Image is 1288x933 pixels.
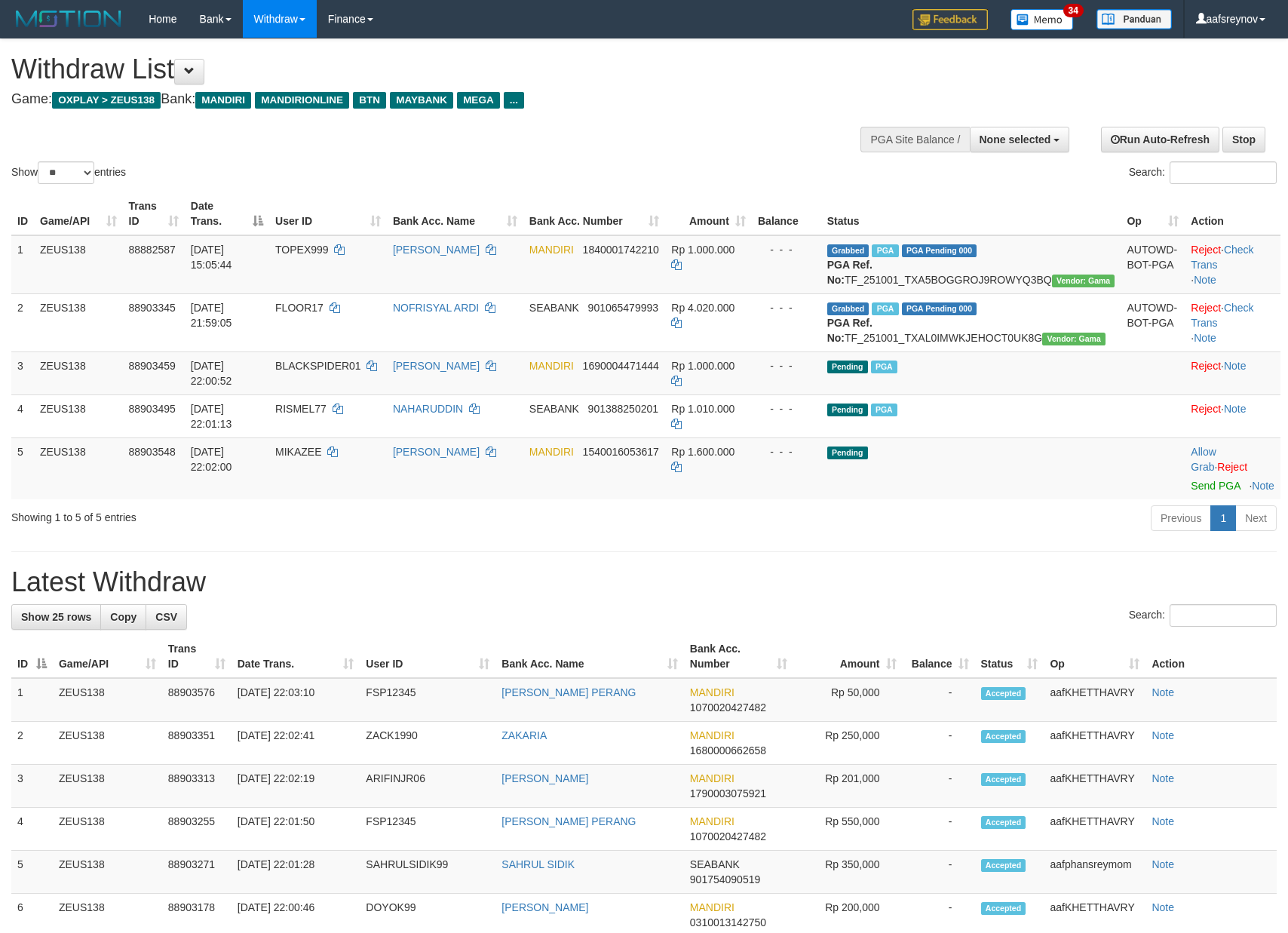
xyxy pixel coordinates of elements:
[129,446,176,458] span: 88903548
[1044,678,1145,722] td: aafKHETTHAVRY
[529,244,574,256] span: MANDIRI
[34,235,123,294] td: ZEUS138
[793,678,903,722] td: Rp 50,000
[191,360,232,387] span: [DATE] 22:00:52
[110,611,136,623] span: Copy
[360,765,495,808] td: ARIFINJR06
[981,859,1026,872] span: Accepted
[1044,808,1145,851] td: aafKHETTHAVRY
[501,686,636,698] a: [PERSON_NAME] PERANG
[671,446,734,458] span: Rp 1.600.000
[53,808,162,851] td: ZEUS138
[758,242,815,257] div: - - -
[583,360,659,372] span: Copy 1690004471444 to clipboard
[758,401,815,416] div: - - -
[129,302,176,314] span: 88903345
[523,192,666,235] th: Bank Acc. Number: activate to sort column ascending
[1129,604,1277,627] label: Search:
[1235,505,1277,531] a: Next
[100,604,146,630] a: Copy
[827,361,868,373] span: Pending
[827,404,868,416] span: Pending
[11,161,126,184] label: Show entries
[1042,333,1106,345] span: Vendor URL: https://trx31.1velocity.biz
[690,686,734,698] span: MANDIRI
[1191,244,1221,256] a: Reject
[588,302,658,314] span: Copy 901065479993 to clipboard
[827,317,872,344] b: PGA Ref. No:
[11,437,34,499] td: 5
[758,444,815,459] div: - - -
[1191,244,1253,271] a: Check Trans
[903,678,975,722] td: -
[1191,403,1221,415] a: Reject
[827,302,869,315] span: Grabbed
[34,437,123,499] td: ZEUS138
[903,808,975,851] td: -
[981,816,1026,829] span: Accepted
[11,8,126,30] img: MOTION_logo.png
[1191,446,1216,473] a: Allow Grab
[162,808,232,851] td: 88903255
[1191,302,1221,314] a: Reject
[501,815,636,827] a: [PERSON_NAME] PERANG
[393,446,480,458] a: [PERSON_NAME]
[387,192,523,235] th: Bank Acc. Name: activate to sort column ascending
[501,858,575,870] a: SAHRUL SIDIK
[793,851,903,894] td: Rp 350,000
[1010,9,1074,30] img: Button%20Memo.svg
[981,730,1026,743] span: Accepted
[827,259,872,286] b: PGA Ref. No:
[821,192,1121,235] th: Status
[11,192,34,235] th: ID
[11,765,53,808] td: 3
[1044,765,1145,808] td: aafKHETTHAVRY
[11,235,34,294] td: 1
[275,403,327,415] span: RISMEL77
[1151,505,1211,531] a: Previous
[871,361,897,373] span: Marked by aaftanly
[501,772,588,784] a: [PERSON_NAME]
[1191,302,1253,329] a: Check Trans
[1063,4,1084,17] span: 34
[827,447,868,459] span: Pending
[353,92,386,109] span: BTN
[504,92,524,109] span: ...
[671,302,734,314] span: Rp 4.020.000
[671,360,734,372] span: Rp 1.000.000
[1145,635,1277,678] th: Action
[758,358,815,373] div: - - -
[1185,351,1280,394] td: ·
[1210,505,1236,531] a: 1
[129,244,176,256] span: 88882587
[690,815,734,827] span: MANDIRI
[1152,729,1174,741] a: Note
[495,635,684,678] th: Bank Acc. Name: activate to sort column ascending
[53,635,162,678] th: Game/API: activate to sort column ascending
[690,787,766,799] span: Copy 1790003075921 to clipboard
[11,567,1277,597] h1: Latest Withdraw
[191,403,232,430] span: [DATE] 22:01:13
[583,244,659,256] span: Copy 1840001742210 to clipboard
[1052,275,1115,287] span: Vendor URL: https://trx31.1velocity.biz
[11,394,34,437] td: 4
[232,635,360,678] th: Date Trans.: activate to sort column ascending
[232,722,360,765] td: [DATE] 22:02:41
[34,351,123,394] td: ZEUS138
[501,729,547,741] a: ZAKARIA
[1121,192,1185,235] th: Op: activate to sort column ascending
[690,701,766,714] span: Copy 1070020427482 to clipboard
[671,244,734,256] span: Rp 1.000.000
[34,192,123,235] th: Game/API: activate to sort column ascending
[793,722,903,765] td: Rp 250,000
[457,92,500,109] span: MEGA
[1224,403,1247,415] a: Note
[1044,851,1145,894] td: aafphansreymom
[34,394,123,437] td: ZEUS138
[11,604,101,630] a: Show 25 rows
[1224,360,1247,372] a: Note
[1152,901,1174,913] a: Note
[1191,446,1217,473] span: ·
[903,851,975,894] td: -
[11,92,844,107] h4: Game: Bank:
